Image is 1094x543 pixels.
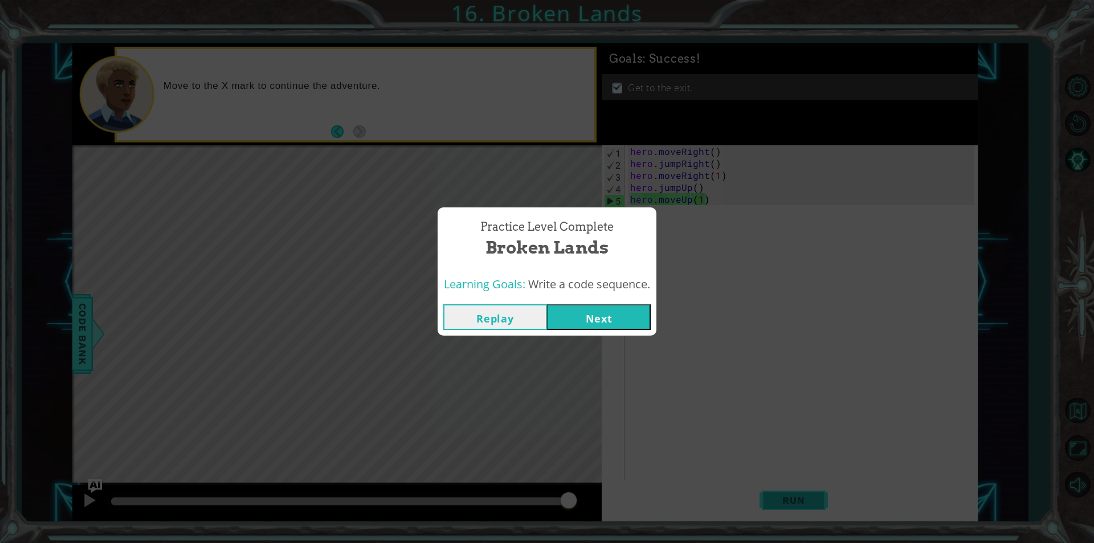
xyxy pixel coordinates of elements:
[480,219,614,235] span: Practice Level Complete
[547,304,651,330] button: Next
[485,235,609,260] span: Broken Lands
[528,276,650,292] span: Write a code sequence.
[443,304,547,330] button: Replay
[444,276,525,292] span: Learning Goals:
